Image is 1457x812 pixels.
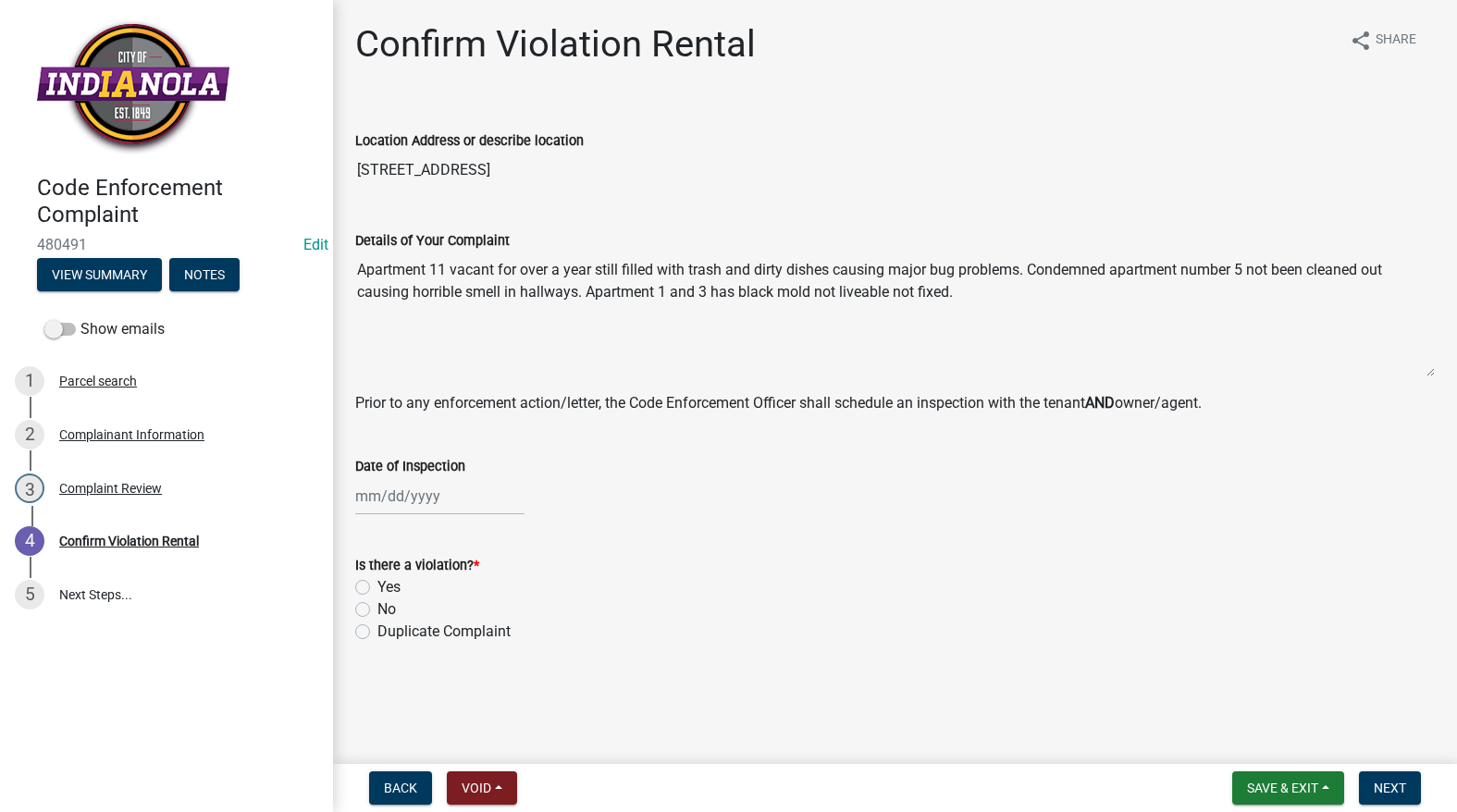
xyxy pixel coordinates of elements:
[59,482,162,495] div: Complaint Review
[1376,30,1416,52] span: Share
[303,236,328,253] a: Edit
[355,392,1435,414] p: Prior to any enforcement action/letter, the Code Enforcement Officer shall schedule an inspection...
[355,135,584,148] label: Location Address or describe location
[377,621,511,643] label: Duplicate Complaint
[355,235,510,248] label: Details of Your Complaint
[355,461,465,474] label: Date of Inspection
[1335,22,1431,58] button: shareShare
[15,526,44,556] div: 4
[169,258,240,291] button: Notes
[1232,771,1344,805] button: Save & Exit
[377,576,401,598] label: Yes
[37,268,162,283] wm-modal-confirm: Summary
[303,236,328,253] wm-modal-confirm: Edit Application Number
[44,318,165,340] label: Show emails
[37,236,296,253] span: 480491
[377,598,396,621] label: No
[15,580,44,609] div: 5
[355,22,756,67] h1: Confirm Violation Rental
[59,428,204,441] div: Complainant Information
[369,771,432,805] button: Back
[15,474,44,503] div: 3
[59,535,199,547] div: Confirm Violation Rental
[59,375,137,388] div: Parcel search
[355,477,525,515] input: mm/dd/yyyy
[37,175,318,228] h4: Code Enforcement Complaint
[15,366,44,396] div: 1
[1350,30,1372,52] i: share
[1374,781,1406,795] span: Next
[447,771,517,805] button: Void
[37,258,162,291] button: View Summary
[15,420,44,449] div: 2
[355,252,1435,377] textarea: Apartment 11 vacant for over a year still filled with trash and dirty dishes causing major bug pr...
[384,781,417,795] span: Back
[1247,781,1318,795] span: Save & Exit
[1359,771,1421,805] button: Next
[462,781,491,795] span: Void
[1085,394,1115,412] strong: AND
[355,560,479,572] label: Is there a violation?
[169,268,240,283] wm-modal-confirm: Notes
[37,19,229,155] img: City of Indianola, Iowa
